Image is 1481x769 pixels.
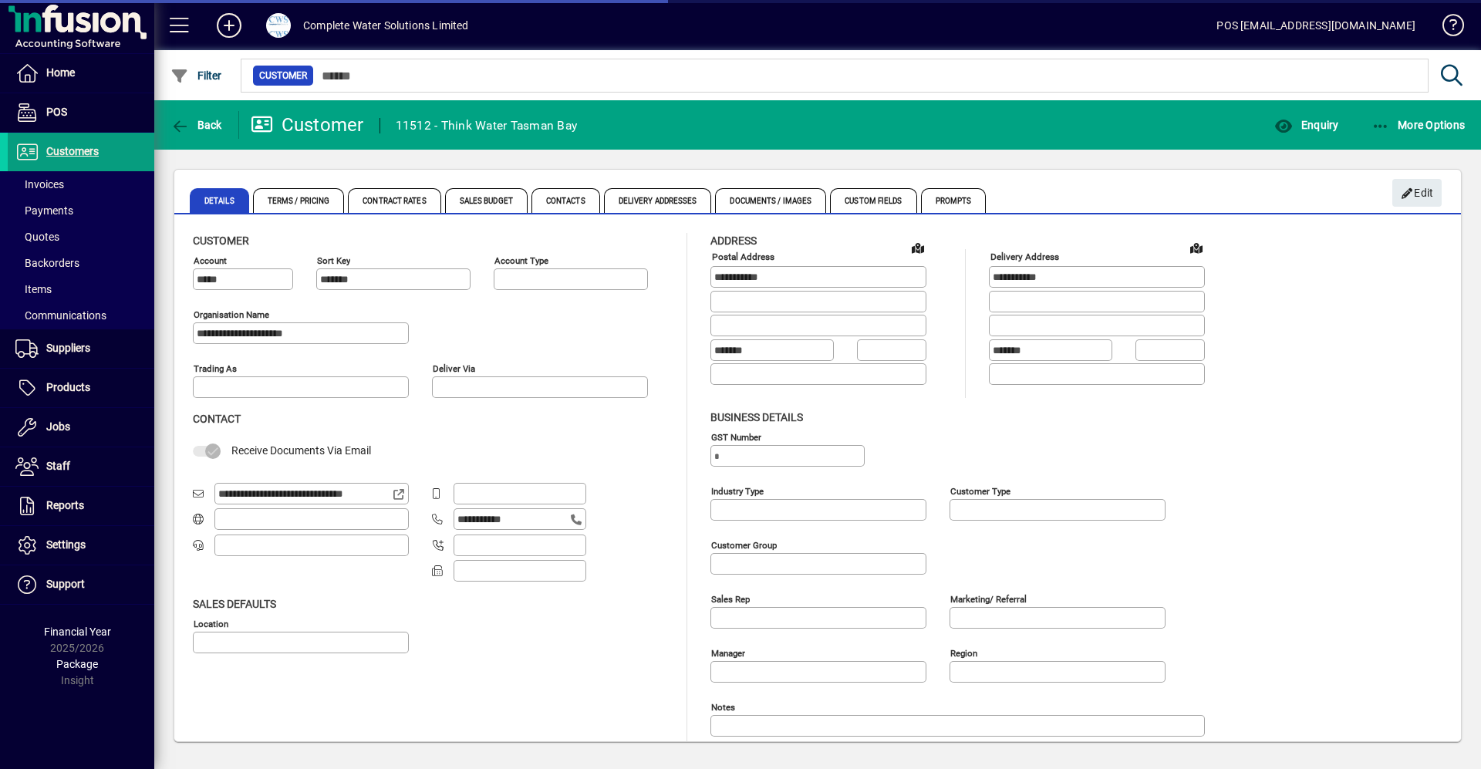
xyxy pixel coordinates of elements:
[8,250,154,276] a: Backorders
[8,408,154,447] a: Jobs
[8,54,154,93] a: Home
[190,188,249,213] span: Details
[433,363,475,374] mat-label: Deliver via
[711,539,777,550] mat-label: Customer group
[46,420,70,433] span: Jobs
[193,598,276,610] span: Sales defaults
[494,255,548,266] mat-label: Account Type
[8,565,154,604] a: Support
[15,309,106,322] span: Communications
[193,234,249,247] span: Customer
[8,526,154,565] a: Settings
[194,363,237,374] mat-label: Trading as
[950,485,1010,496] mat-label: Customer type
[46,460,70,472] span: Staff
[921,188,987,213] span: Prompts
[8,93,154,132] a: POS
[167,111,226,139] button: Back
[303,13,469,38] div: Complete Water Solutions Limited
[259,68,307,83] span: Customer
[56,658,98,670] span: Package
[194,255,227,266] mat-label: Account
[253,188,345,213] span: Terms / Pricing
[604,188,712,213] span: Delivery Addresses
[906,235,930,260] a: View on map
[170,119,222,131] span: Back
[1392,179,1442,207] button: Edit
[710,234,757,247] span: Address
[46,499,84,511] span: Reports
[396,113,578,138] div: 11512 - Think Water Tasman Bay
[15,257,79,269] span: Backorders
[44,626,111,638] span: Financial Year
[8,329,154,368] a: Suppliers
[170,69,222,82] span: Filter
[8,302,154,329] a: Communications
[8,224,154,250] a: Quotes
[8,487,154,525] a: Reports
[1274,119,1338,131] span: Enquiry
[167,62,226,89] button: Filter
[8,369,154,407] a: Products
[15,231,59,243] span: Quotes
[445,188,528,213] span: Sales Budget
[46,538,86,551] span: Settings
[193,413,241,425] span: Contact
[711,485,764,496] mat-label: Industry type
[46,106,67,118] span: POS
[1184,235,1209,260] a: View on map
[254,12,303,39] button: Profile
[46,66,75,79] span: Home
[154,111,239,139] app-page-header-button: Back
[15,178,64,191] span: Invoices
[8,276,154,302] a: Items
[15,204,73,217] span: Payments
[1216,13,1415,38] div: POS [EMAIL_ADDRESS][DOMAIN_NAME]
[204,12,254,39] button: Add
[711,431,761,442] mat-label: GST Number
[1368,111,1469,139] button: More Options
[8,447,154,486] a: Staff
[46,381,90,393] span: Products
[8,197,154,224] a: Payments
[15,283,52,295] span: Items
[8,171,154,197] a: Invoices
[317,255,350,266] mat-label: Sort key
[710,411,803,423] span: Business details
[1431,3,1462,53] a: Knowledge Base
[194,618,228,629] mat-label: Location
[950,647,977,658] mat-label: Region
[348,188,440,213] span: Contract Rates
[531,188,600,213] span: Contacts
[711,647,745,658] mat-label: Manager
[46,578,85,590] span: Support
[1371,119,1466,131] span: More Options
[1401,180,1434,206] span: Edit
[194,309,269,320] mat-label: Organisation name
[1270,111,1342,139] button: Enquiry
[251,113,364,137] div: Customer
[711,593,750,604] mat-label: Sales rep
[46,342,90,354] span: Suppliers
[711,701,735,712] mat-label: Notes
[46,145,99,157] span: Customers
[950,593,1027,604] mat-label: Marketing/ Referral
[830,188,916,213] span: Custom Fields
[715,188,826,213] span: Documents / Images
[231,444,371,457] span: Receive Documents Via Email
